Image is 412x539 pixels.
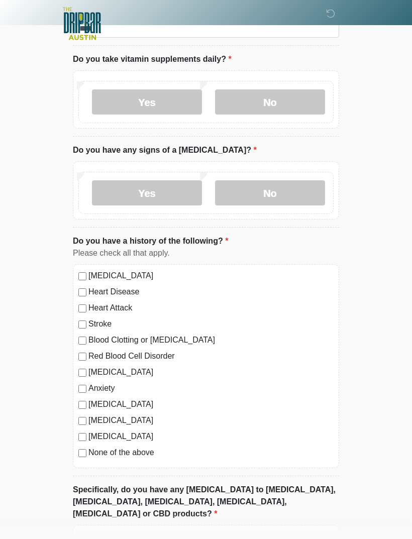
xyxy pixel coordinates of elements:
input: Anxiety [78,385,86,393]
label: [MEDICAL_DATA] [88,367,334,379]
input: [MEDICAL_DATA] [78,434,86,442]
div: Please check all that apply. [73,248,339,260]
label: [MEDICAL_DATA] [88,270,334,282]
label: None of the above [88,447,334,459]
label: [MEDICAL_DATA] [88,415,334,427]
label: Heart Disease [88,286,334,298]
input: [MEDICAL_DATA] [78,369,86,377]
label: Red Blood Cell Disorder [88,351,334,363]
label: Specifically, do you have any [MEDICAL_DATA] to [MEDICAL_DATA], [MEDICAL_DATA], [MEDICAL_DATA], [... [73,484,339,520]
input: Red Blood Cell Disorder [78,353,86,361]
label: Yes [92,181,202,206]
label: Do you have a history of the following? [73,236,228,248]
input: None of the above [78,450,86,458]
input: Heart Attack [78,305,86,313]
label: [MEDICAL_DATA] [88,431,334,443]
label: Anxiety [88,383,334,395]
label: Do you take vitamin supplements daily? [73,54,232,66]
input: Blood Clotting or [MEDICAL_DATA] [78,337,86,345]
input: [MEDICAL_DATA] [78,401,86,409]
label: Yes [92,90,202,115]
label: Blood Clotting or [MEDICAL_DATA] [88,335,334,347]
label: No [215,181,325,206]
label: Do you have any signs of a [MEDICAL_DATA]? [73,145,257,157]
label: [MEDICAL_DATA] [88,399,334,411]
img: The DRIPBaR - Austin The Domain Logo [63,8,101,40]
label: Heart Attack [88,302,334,314]
input: Heart Disease [78,289,86,297]
input: [MEDICAL_DATA] [78,417,86,425]
input: [MEDICAL_DATA] [78,273,86,281]
label: Stroke [88,318,334,331]
input: Stroke [78,321,86,329]
label: No [215,90,325,115]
